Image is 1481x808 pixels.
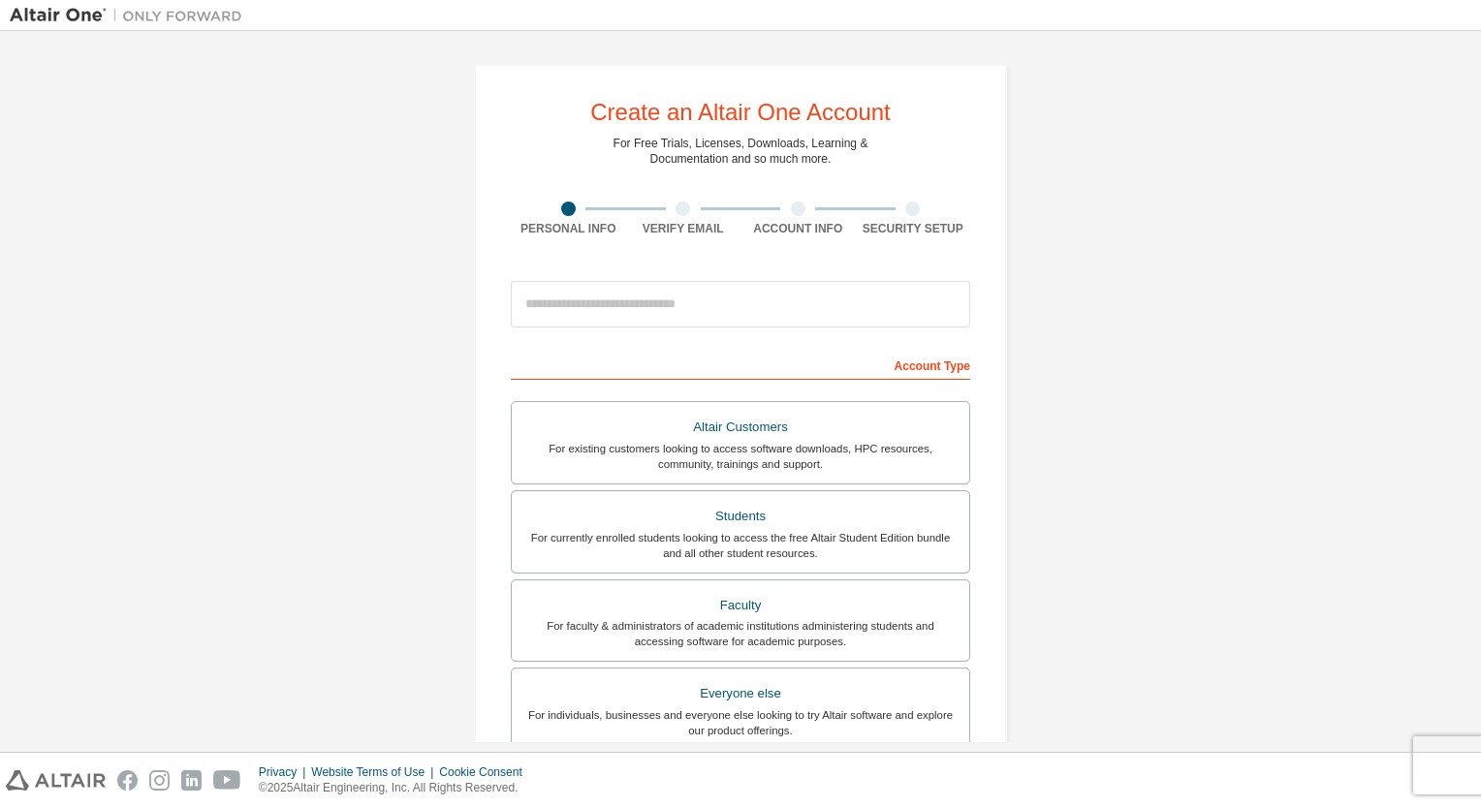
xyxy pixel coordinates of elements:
[181,770,202,791] img: linkedin.svg
[511,221,626,236] div: Personal Info
[213,770,241,791] img: youtube.svg
[311,764,439,780] div: Website Terms of Use
[10,6,252,25] img: Altair One
[523,618,958,649] div: For faculty & administrators of academic institutions administering students and accessing softwa...
[523,414,958,441] div: Altair Customers
[523,530,958,561] div: For currently enrolled students looking to access the free Altair Student Edition bundle and all ...
[439,764,533,780] div: Cookie Consent
[511,349,970,380] div: Account Type
[740,221,856,236] div: Account Info
[523,441,958,472] div: For existing customers looking to access software downloads, HPC resources, community, trainings ...
[856,221,971,236] div: Security Setup
[626,221,741,236] div: Verify Email
[6,770,106,791] img: altair_logo.svg
[523,707,958,738] div: For individuals, businesses and everyone else looking to try Altair software and explore our prod...
[614,136,868,167] div: For Free Trials, Licenses, Downloads, Learning & Documentation and so much more.
[523,680,958,707] div: Everyone else
[523,503,958,530] div: Students
[259,780,534,796] p: © 2025 Altair Engineering, Inc. All Rights Reserved.
[117,770,138,791] img: facebook.svg
[590,101,891,124] div: Create an Altair One Account
[523,592,958,619] div: Faculty
[259,764,311,780] div: Privacy
[149,770,170,791] img: instagram.svg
